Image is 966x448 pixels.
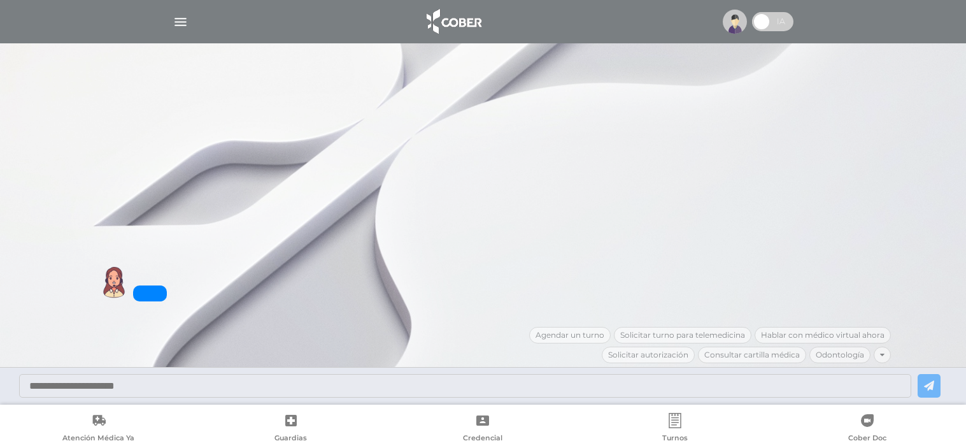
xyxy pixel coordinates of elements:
[579,413,771,445] a: Turnos
[173,14,188,30] img: Cober_menu-lines-white.svg
[662,433,688,445] span: Turnos
[771,413,963,445] a: Cober Doc
[387,413,579,445] a: Credencial
[3,413,195,445] a: Atención Médica Ya
[420,6,487,37] img: logo_cober_home-white.png
[195,413,387,445] a: Guardias
[463,433,502,445] span: Credencial
[723,10,747,34] img: profile-placeholder.svg
[98,266,130,298] img: Cober IA
[274,433,307,445] span: Guardias
[848,433,886,445] span: Cober Doc
[62,433,134,445] span: Atención Médica Ya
